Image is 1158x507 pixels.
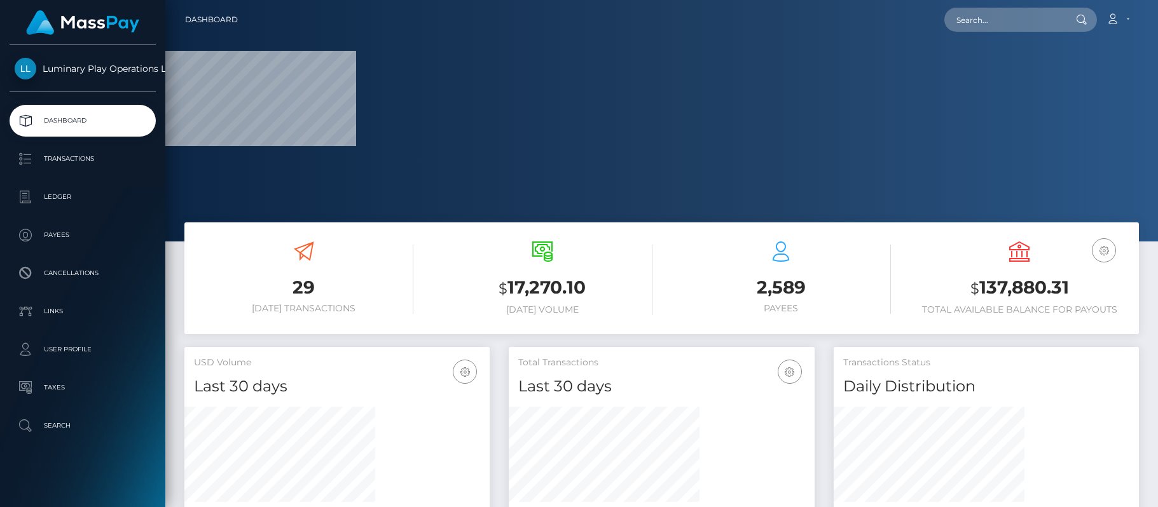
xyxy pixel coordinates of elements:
[910,304,1129,315] h6: Total Available Balance for Payouts
[499,280,507,297] small: $
[15,58,36,79] img: Luminary Play Operations Limited
[15,340,151,359] p: User Profile
[672,303,891,314] h6: Payees
[518,375,804,398] h4: Last 30 days
[26,10,139,35] img: MassPay Logo
[15,111,151,130] p: Dashboard
[518,356,804,369] h5: Total Transactions
[10,372,156,403] a: Taxes
[194,275,413,300] h3: 29
[843,375,1129,398] h4: Daily Distribution
[194,303,413,314] h6: [DATE] Transactions
[944,8,1064,32] input: Search...
[15,264,151,283] p: Cancellations
[10,334,156,365] a: User Profile
[672,275,891,300] h3: 2,589
[10,181,156,213] a: Ledger
[10,105,156,137] a: Dashboard
[10,257,156,289] a: Cancellations
[10,410,156,442] a: Search
[194,375,480,398] h4: Last 30 days
[432,304,652,315] h6: [DATE] Volume
[15,416,151,435] p: Search
[10,295,156,327] a: Links
[185,6,238,33] a: Dashboard
[432,275,652,301] h3: 17,270.10
[10,219,156,251] a: Payees
[15,187,151,206] p: Ledger
[194,356,480,369] h5: USD Volume
[10,143,156,175] a: Transactions
[15,226,151,245] p: Payees
[970,280,979,297] small: $
[10,63,156,74] span: Luminary Play Operations Limited
[15,378,151,397] p: Taxes
[15,149,151,168] p: Transactions
[15,302,151,321] p: Links
[843,356,1129,369] h5: Transactions Status
[910,275,1129,301] h3: 137,880.31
